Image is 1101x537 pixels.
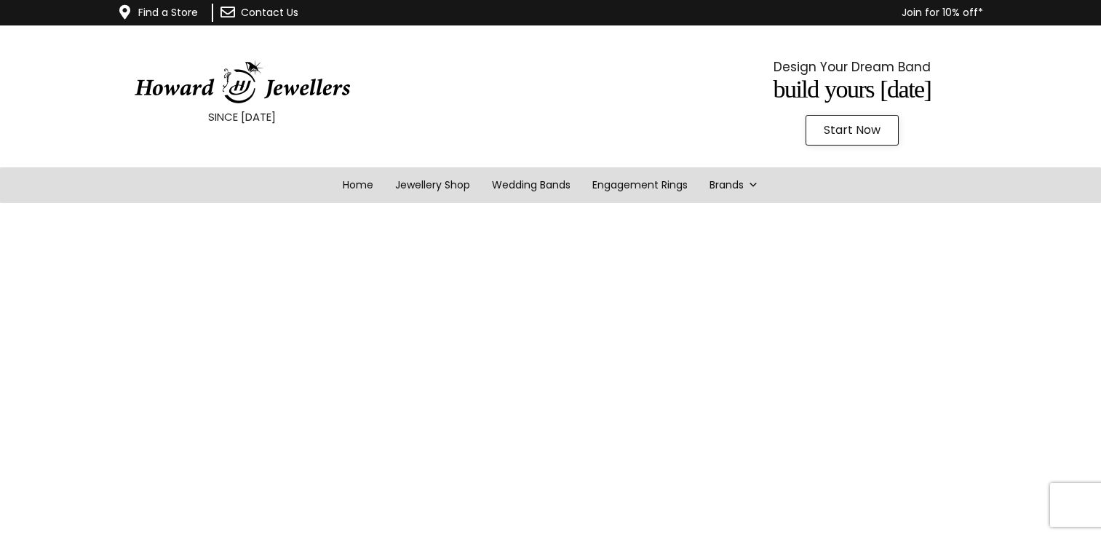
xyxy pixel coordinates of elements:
a: Jewellery Shop [384,167,481,203]
p: Design Your Dream Band [646,56,1057,78]
p: SINCE [DATE] [36,108,448,127]
img: HowardJewellersLogo-04 [133,60,351,104]
a: Wedding Bands [481,167,581,203]
a: Engagement Rings [581,167,699,203]
a: Brands [699,167,769,203]
p: Join for 10% off* [383,4,983,22]
a: Start Now [806,115,899,146]
a: Find a Store [138,5,198,20]
span: Build Yours [DATE] [774,76,931,103]
a: Contact Us [241,5,298,20]
a: Home [332,167,384,203]
span: Start Now [824,124,881,136]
